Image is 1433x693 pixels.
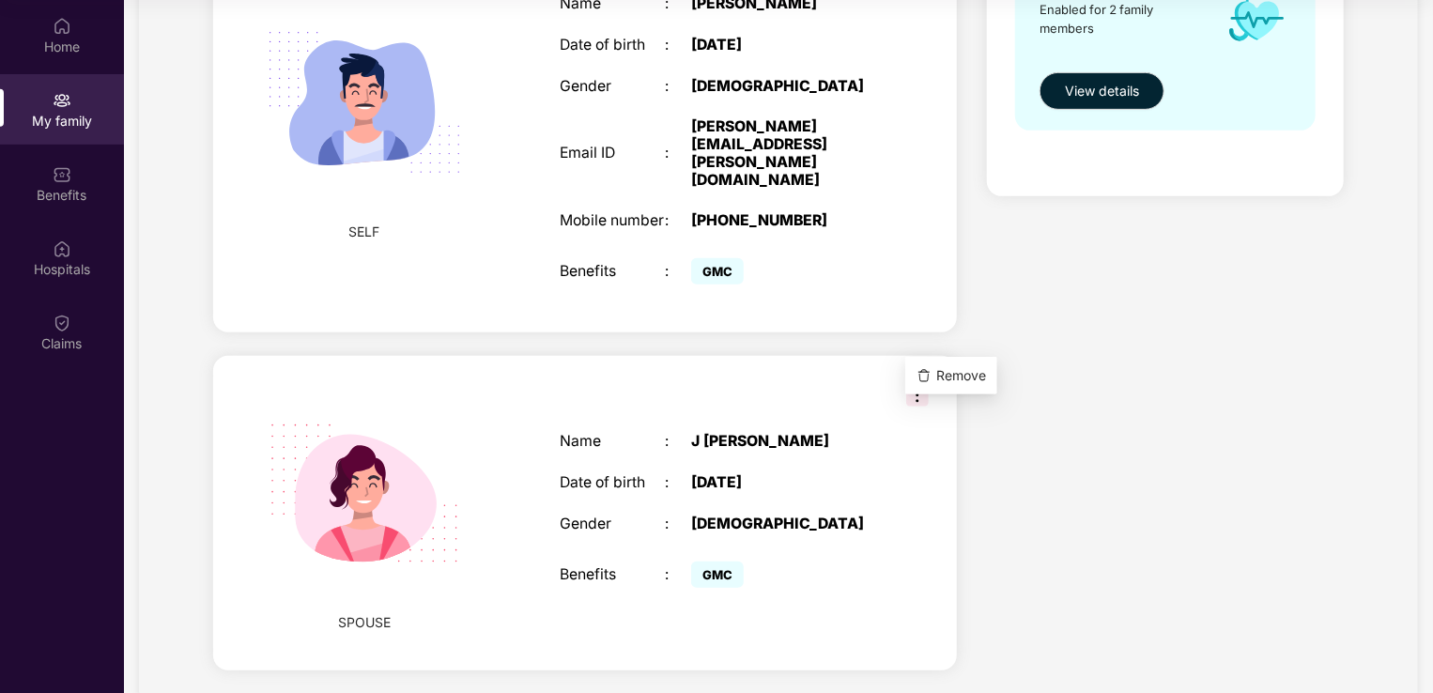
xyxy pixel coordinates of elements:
[665,78,691,96] div: :
[665,516,691,533] div: :
[560,145,665,162] div: Email ID
[691,258,744,285] span: GMC
[691,37,875,54] div: [DATE]
[53,314,71,332] img: svg+xml;base64,PHN2ZyBpZD0iQ2xhaW0iIHhtbG5zPSJodHRwOi8vd3d3LnczLm9yZy8yMDAwL3N2ZyIgd2lkdGg9IjIwIi...
[691,516,875,533] div: [DEMOGRAPHIC_DATA]
[245,375,483,612] img: svg+xml;base64,PHN2ZyB4bWxucz0iaHR0cDovL3d3dy53My5vcmcvMjAwMC9zdmciIHdpZHRoPSIyMjQiIGhlaWdodD0iMT...
[665,212,691,230] div: :
[53,17,71,36] img: svg+xml;base64,PHN2ZyBpZD0iSG9tZSIgeG1sbnM9Imh0dHA6Ly93d3cudzMub3JnLzIwMDAvc3ZnIiB3aWR0aD0iMjAiIG...
[560,263,665,281] div: Benefits
[53,91,71,110] img: svg+xml;base64,PHN2ZyB3aWR0aD0iMjAiIGhlaWdodD0iMjAiIHZpZXdCb3g9IjAgMCAyMCAyMCIgZmlsbD0ibm9uZSIgeG...
[691,78,875,96] div: [DEMOGRAPHIC_DATA]
[560,516,665,533] div: Gender
[53,165,71,184] img: svg+xml;base64,PHN2ZyBpZD0iQmVuZWZpdHMiIHhtbG5zPSJodHRwOi8vd3d3LnczLm9yZy8yMDAwL3N2ZyIgd2lkdGg9Ij...
[560,78,665,96] div: Gender
[665,566,691,584] div: :
[917,368,932,383] img: svg+xml;base64,PHN2ZyBpZD0iRGVsZXRlLTMyeDMyIiB4bWxucz0iaHR0cDovL3d3dy53My5vcmcvMjAwMC9zdmciIHdpZH...
[560,566,665,584] div: Benefits
[560,474,665,492] div: Date of birth
[1065,81,1139,101] span: View details
[665,263,691,281] div: :
[691,118,875,189] div: [PERSON_NAME][EMAIL_ADDRESS][PERSON_NAME][DOMAIN_NAME]
[560,37,665,54] div: Date of birth
[560,433,665,451] div: Name
[691,562,744,588] span: GMC
[691,474,875,492] div: [DATE]
[560,212,665,230] div: Mobile number
[665,37,691,54] div: :
[53,239,71,258] img: svg+xml;base64,PHN2ZyBpZD0iSG9zcGl0YWxzIiB4bWxucz0iaHR0cDovL3d3dy53My5vcmcvMjAwMC9zdmciIHdpZHRoPS...
[665,433,691,451] div: :
[665,145,691,162] div: :
[691,433,875,451] div: J [PERSON_NAME]
[665,474,691,492] div: :
[338,612,391,633] span: SPOUSE
[1040,72,1164,110] button: View details
[936,365,986,386] span: Remove
[348,222,379,242] span: SELF
[691,212,875,230] div: [PHONE_NUMBER]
